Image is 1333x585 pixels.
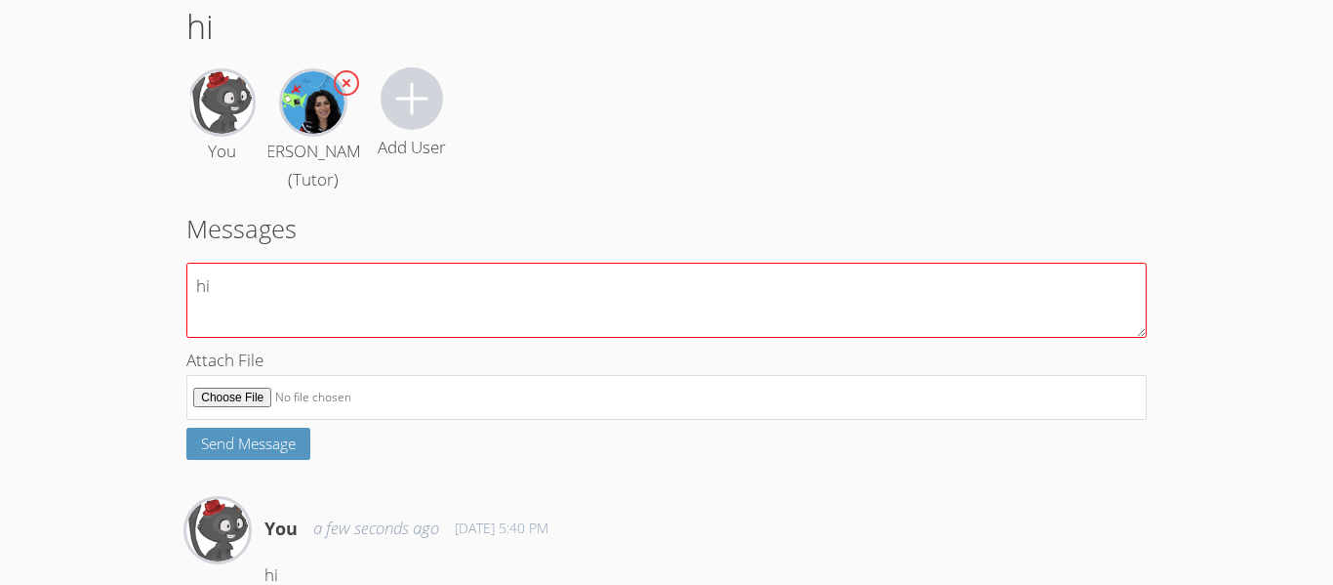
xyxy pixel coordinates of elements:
h2: Messages [186,210,1147,247]
span: a few seconds ago [313,515,439,543]
div: Add User [378,134,446,162]
h4: You [264,515,298,542]
button: Send Message [186,428,310,460]
div: [PERSON_NAME] (Tutor) [252,138,375,194]
img: Jawas Jameel Muharram [190,71,253,134]
span: Attach File [186,349,263,371]
img: Maya Habou-Klimczak [282,71,344,134]
span: [DATE] 5:40 PM [455,519,548,538]
div: You [208,138,236,166]
h1: hi [186,2,1147,52]
img: Jawas Jameel Muharram [186,499,249,562]
input: Attach File [186,375,1147,421]
span: Send Message [201,434,296,453]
